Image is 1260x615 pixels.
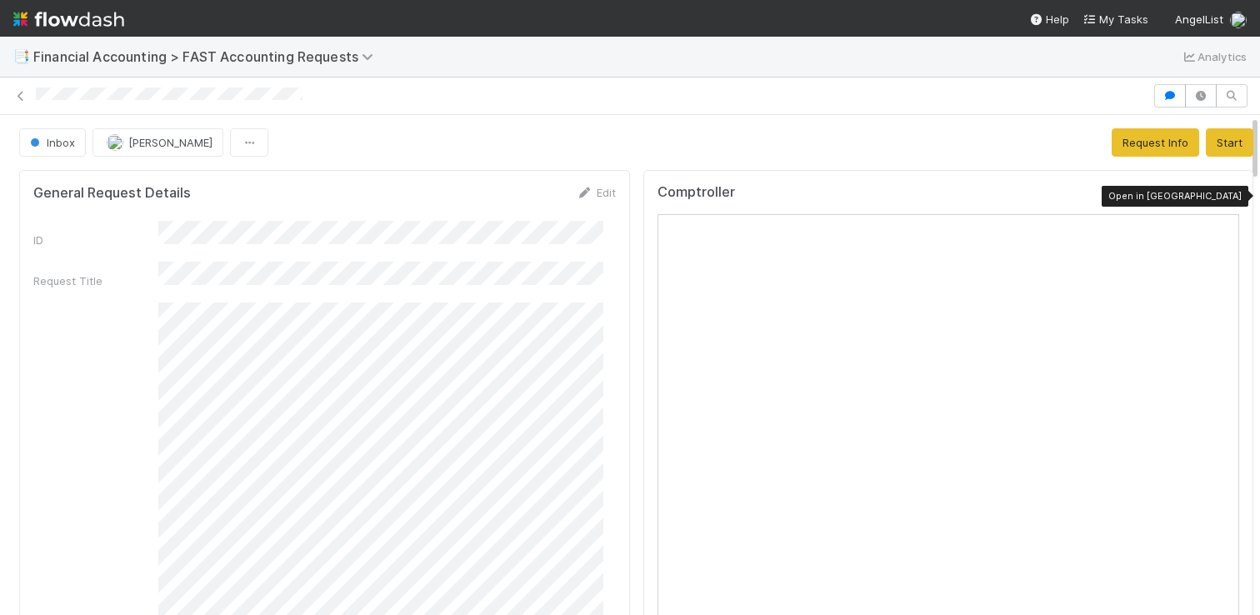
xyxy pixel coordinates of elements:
div: Help [1029,11,1069,27]
h5: Comptroller [657,184,735,201]
button: Inbox [19,128,86,157]
div: Request Title [33,272,158,289]
h5: General Request Details [33,185,191,202]
span: [PERSON_NAME] [128,136,212,149]
img: avatar_e7d5656d-bda2-4d83-89d6-b6f9721f96bd.png [1230,12,1247,28]
span: 📑 [13,49,30,63]
img: avatar_e5ec2f5b-afc7-4357-8cf1-2139873d70b1.png [107,134,123,151]
span: AngelList [1175,12,1223,26]
span: Financial Accounting > FAST Accounting Requests [33,48,382,65]
a: Edit [577,186,616,199]
span: My Tasks [1082,12,1148,26]
span: Inbox [27,136,75,149]
button: Start [1206,128,1253,157]
div: ID [33,232,158,248]
img: logo-inverted-e16ddd16eac7371096b0.svg [13,5,124,33]
a: My Tasks [1082,11,1148,27]
a: Analytics [1181,47,1247,67]
button: Request Info [1112,128,1199,157]
button: [PERSON_NAME] [92,128,223,157]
